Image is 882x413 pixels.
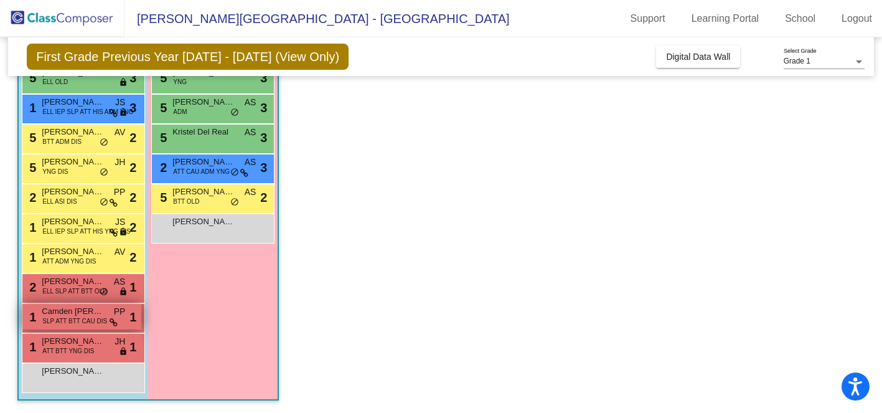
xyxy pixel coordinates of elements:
[42,186,104,198] span: [PERSON_NAME]
[621,9,675,29] a: Support
[115,335,125,348] span: JH
[42,365,104,377] span: [PERSON_NAME]
[775,9,825,29] a: School
[115,156,125,169] span: JH
[245,96,256,109] span: AS
[260,188,267,207] span: 2
[42,216,104,228] span: [PERSON_NAME]
[42,305,104,318] span: Camden [PERSON_NAME]
[129,128,136,147] span: 2
[157,131,167,145] span: 5
[100,138,108,148] span: do_not_disturb_alt
[173,197,199,206] span: BTT OLD
[42,316,107,326] span: SLP ATT BTT CAU DIS
[42,167,68,176] span: YNG DIS
[42,107,133,116] span: ELL IEP SLP ATT HIS ADM YNG
[124,9,510,29] span: [PERSON_NAME][GEOGRAPHIC_DATA] - [GEOGRAPHIC_DATA]
[173,77,187,87] span: YNG
[832,9,882,29] a: Logout
[42,156,104,168] span: [PERSON_NAME] ([PERSON_NAME]
[42,275,104,288] span: [PERSON_NAME]
[172,156,235,168] span: [PERSON_NAME]
[129,278,136,297] span: 1
[230,168,239,178] span: do_not_disturb_alt
[42,96,104,108] span: [PERSON_NAME]
[119,78,128,88] span: lock
[26,280,36,294] span: 2
[260,69,267,87] span: 3
[173,107,187,116] span: ADM
[115,216,125,229] span: JS
[245,186,256,199] span: AS
[245,126,256,139] span: AS
[114,305,126,318] span: PP
[42,197,77,206] span: ELL ASI DIS
[129,248,136,267] span: 2
[129,218,136,237] span: 2
[666,52,730,62] span: Digital Data Wall
[42,346,94,356] span: ATT BTT YNG DIS
[260,98,267,117] span: 3
[172,96,235,108] span: [PERSON_NAME]
[42,77,68,87] span: ELL OLD
[119,287,128,297] span: lock
[119,108,128,118] span: lock
[26,131,36,145] span: 5
[157,191,167,204] span: 5
[100,168,108,178] span: do_not_disturb_alt
[119,227,128,237] span: lock
[42,126,104,138] span: [PERSON_NAME]
[27,44,349,70] span: First Grade Previous Year [DATE] - [DATE] (View Only)
[26,221,36,234] span: 1
[42,245,104,258] span: [PERSON_NAME]
[172,186,235,198] span: [PERSON_NAME]
[42,137,82,146] span: BTT ADM DIS
[114,186,126,199] span: PP
[114,275,126,288] span: AS
[784,57,810,65] span: Grade 1
[26,101,36,115] span: 1
[115,245,126,259] span: AV
[129,69,136,87] span: 3
[260,128,267,147] span: 3
[173,167,230,176] span: ATT CAU ADM YNG
[119,347,128,357] span: lock
[230,197,239,207] span: do_not_disturb_alt
[42,335,104,348] span: [PERSON_NAME]
[260,158,267,177] span: 3
[26,191,36,204] span: 2
[42,257,96,266] span: ATT ADM YNG DIS
[115,96,125,109] span: JS
[157,71,167,85] span: 5
[172,216,235,228] span: [PERSON_NAME]
[157,161,167,174] span: 2
[682,9,769,29] a: Learning Portal
[129,308,136,326] span: 1
[230,108,239,118] span: do_not_disturb_alt
[129,338,136,356] span: 1
[26,310,36,324] span: 1
[100,287,108,297] span: do_not_disturb_alt
[157,101,167,115] span: 5
[656,45,740,68] button: Digital Data Wall
[26,161,36,174] span: 5
[245,156,256,169] span: AS
[26,71,36,85] span: 5
[129,158,136,177] span: 2
[172,126,235,138] span: Kristel Del Real
[26,250,36,264] span: 1
[42,227,130,236] span: ELL IEP SLP ATT HIS YNG DIS
[42,287,107,296] span: ELL SLP ATT BTT OLD
[100,197,108,207] span: do_not_disturb_alt
[129,98,136,117] span: 3
[115,126,126,139] span: AV
[26,340,36,354] span: 1
[129,188,136,207] span: 2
